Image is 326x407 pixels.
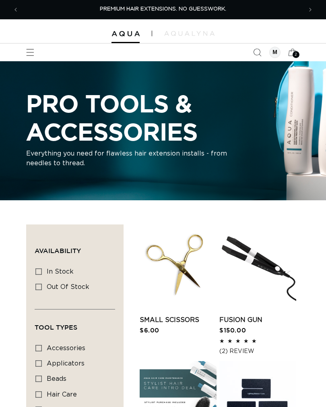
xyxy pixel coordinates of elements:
button: Previous announcement [7,1,25,19]
span: In stock [47,268,74,275]
span: 2 [295,51,297,58]
span: beads [47,376,66,382]
summary: Tool Types (0 selected) [35,309,115,338]
span: accessories [47,345,85,351]
summary: Search [248,44,266,61]
span: Availability [35,247,81,254]
span: Out of stock [47,284,89,290]
img: aqualyna.com [164,31,215,36]
span: applicators [47,360,85,367]
img: Aqua Hair Extensions [111,31,140,37]
span: hair care [47,391,77,398]
span: Tool Types [35,324,77,331]
button: Next announcement [301,1,319,19]
summary: Availability (0 selected) [35,233,115,262]
h2: PRO TOOLS & ACCESSORIES [26,89,300,145]
a: Fusion Gun [219,315,296,325]
a: Small Scissors [140,315,217,325]
p: Everything you need for flawless hair extension installs - from needles to thread. [26,149,227,168]
span: PREMIUM HAIR EXTENSIONS. NO GUESSWORK. [100,6,226,12]
summary: Menu [21,44,39,61]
